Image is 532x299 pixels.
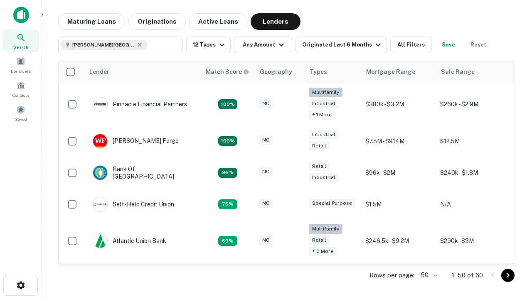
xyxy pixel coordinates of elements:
div: Capitalize uses an advanced AI algorithm to match your search with the best lender. The match sco... [206,67,249,76]
a: Search [2,29,39,52]
div: Lender [89,67,109,77]
p: 1–50 of 60 [452,270,483,280]
button: Active Loans [189,13,247,30]
div: Types [310,67,327,77]
img: capitalize-icon.png [13,7,29,23]
button: Originations [128,13,186,30]
td: $12.5M [436,125,511,157]
div: [PERSON_NAME] Fargo [93,134,179,149]
span: Search [13,44,28,50]
div: Retail [309,141,330,151]
button: 12 Types [186,37,231,53]
td: $290k - $3M [436,220,511,262]
td: $240k - $1.8M [436,157,511,189]
th: Lender [84,60,201,83]
div: + 1 more [309,110,335,120]
div: Special Purpose [309,199,355,208]
div: Originated Last 6 Months [302,40,383,50]
td: N/A [436,189,511,220]
div: Pinnacle Financial Partners [93,97,187,112]
div: Retail [309,235,330,245]
div: NC [259,199,273,208]
button: Reset [465,37,492,53]
div: Industrial [309,99,339,108]
a: Saved [2,102,39,124]
div: Atlantic Union Bank [93,233,166,248]
iframe: Chat Widget [490,233,532,272]
div: Multifamily [309,88,342,97]
button: Lenders [251,13,300,30]
img: picture [93,234,107,248]
button: All Filters [390,37,432,53]
div: Retail [309,162,330,171]
div: Matching Properties: 26, hasApolloMatch: undefined [218,99,237,109]
span: Contacts [12,92,29,98]
div: Matching Properties: 14, hasApolloMatch: undefined [218,168,237,178]
td: $96k - $2M [361,157,436,189]
th: Sale Range [436,60,511,83]
p: Rows per page: [369,270,414,280]
div: Bank Of [GEOGRAPHIC_DATA] [93,165,192,180]
td: $380k - $3.2M [361,83,436,125]
img: picture [93,166,107,180]
div: Matching Properties: 11, hasApolloMatch: undefined [218,199,237,209]
div: NC [259,235,273,245]
span: [PERSON_NAME][GEOGRAPHIC_DATA], [GEOGRAPHIC_DATA] [72,41,135,49]
button: Originated Last 6 Months [296,37,387,53]
img: picture [93,197,107,211]
div: NC [259,135,273,145]
div: Sale Range [441,67,475,77]
button: Go to next page [501,269,515,282]
img: picture [93,97,107,111]
div: Matching Properties: 10, hasApolloMatch: undefined [218,236,237,246]
div: Industrial [309,173,339,182]
div: Self-help Credit Union [93,197,174,212]
span: Saved [15,116,27,123]
a: Contacts [2,78,39,100]
h6: Match Score [206,67,247,76]
div: 50 [418,269,438,281]
th: Types [305,60,361,83]
td: $1.5M [361,189,436,220]
img: picture [93,134,107,148]
a: Borrowers [2,54,39,76]
div: Geography [260,67,292,77]
th: Mortgage Range [361,60,436,83]
button: Maturing Loans [58,13,125,30]
div: Industrial [309,130,339,140]
div: Multifamily [309,224,342,234]
div: Matching Properties: 15, hasApolloMatch: undefined [218,136,237,146]
td: $260k - $2.9M [436,83,511,125]
td: $246.5k - $9.2M [361,220,436,262]
td: $7.5M - $914M [361,125,436,157]
span: Borrowers [11,68,31,74]
button: Save your search to get updates of matches that match your search criteria. [435,37,462,53]
th: Geography [255,60,305,83]
button: Any Amount [234,37,292,53]
div: + 3 more [309,247,337,256]
div: NC [259,99,273,108]
div: Mortgage Range [366,67,415,77]
th: Capitalize uses an advanced AI algorithm to match your search with the best lender. The match sco... [201,60,255,83]
div: NC [259,167,273,176]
